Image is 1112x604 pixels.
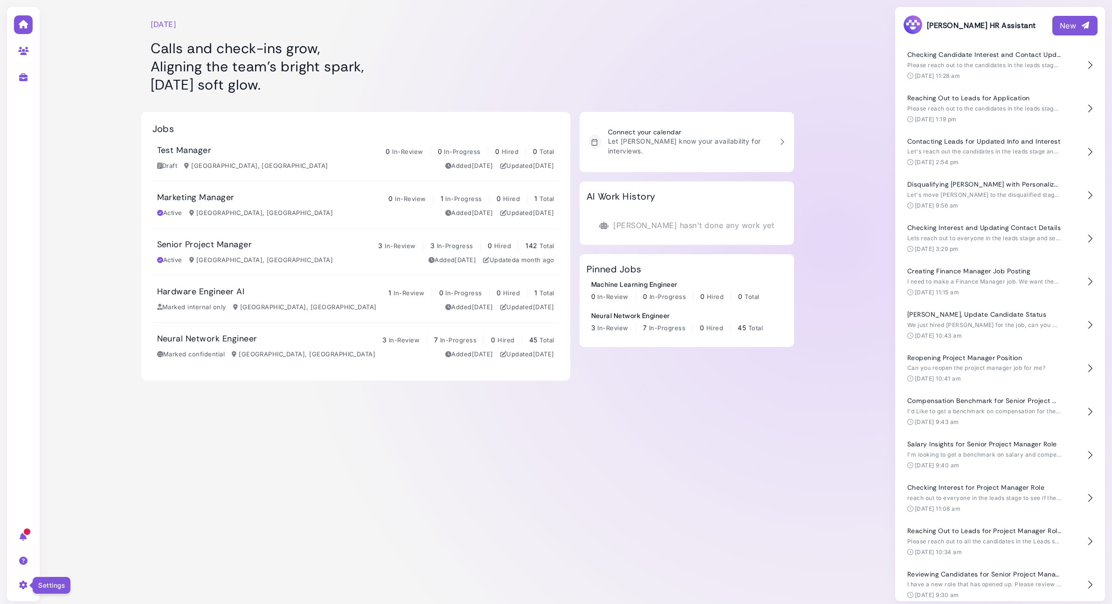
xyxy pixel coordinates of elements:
span: Total [539,195,554,202]
span: 3 [591,324,595,332]
time: Jan 27, 2025 [455,256,476,264]
button: Contacting Leads for Updated Info and Interest Let's reach out the candidates in the leads stage ... [903,131,1098,174]
span: In-Review [392,148,423,155]
button: Checking Interest and Updating Contact Details Lets reach out to everyone in the leads stage and ... [903,217,1098,260]
span: 0 [738,292,742,300]
h3: Senior Project Manager [157,240,252,250]
span: Total [539,242,554,250]
h3: Hardware Engineer AI [157,287,245,297]
time: [DATE] 9:56 am [915,202,959,209]
span: 1 [534,289,537,297]
span: In-Progress [445,289,482,297]
time: [DATE] 9:40 am [915,462,960,469]
div: Updated [483,256,554,265]
span: 3 [378,242,382,250]
time: Jun 09, 2025 [533,209,554,216]
button: Reaching Out to Leads for Project Manager Role Please reach out to all the candidates in the Lead... [903,520,1098,563]
span: Hired [503,195,520,202]
h4: Reaching Out to Leads for Project Manager Role [907,527,1061,535]
h4: Compensation Benchmark for Senior Project Manager [907,397,1061,405]
span: Hired [503,289,520,297]
span: 45 [738,324,746,332]
time: [DATE] 9:43 am [915,418,959,425]
div: Updated [500,303,554,312]
h3: Connect your calendar [608,128,773,136]
span: 0 [700,324,704,332]
h1: Calls and check-ins grow, Aligning the team’s bright spark, [DATE] soft glow. [151,39,561,94]
h3: [PERSON_NAME] HR Assistant [903,14,1036,36]
span: 1 [441,194,443,202]
span: Hired [706,324,723,332]
div: [PERSON_NAME] hasn't done any work yet [587,215,787,236]
button: Checking Candidate Interest and Contact Updates Please reach out to the candidates in the leads s... [903,44,1098,87]
h4: Disqualifying [PERSON_NAME] with Personalized Feedback [907,181,1061,188]
span: 0 [495,147,499,155]
span: 0 [591,292,595,300]
span: 0 [439,289,443,297]
time: [DATE] 10:34 am [915,548,962,555]
h4: Salary Insights for Senior Project Manager Role [907,440,1061,448]
div: Updated [500,161,554,171]
a: Neural Network Engineer 3 In-Review 7 In-Progress 0 Hired 45 Total [591,311,763,333]
span: Hired [494,242,511,250]
span: 0 [488,242,492,250]
div: Active [157,256,182,265]
span: In-Progress [437,242,473,250]
span: Hired [497,336,514,344]
h4: Reviewing Candidates for Senior Project Manager Role [907,570,1061,578]
h4: Creating Finance Manager Job Posting [907,267,1061,275]
span: In-Review [385,242,415,250]
h4: Contacting Leads for Updated Info and Interest [907,138,1061,146]
h2: AI Work History [587,191,656,202]
div: Machine Learning Engineer [591,279,760,289]
span: In-Review [389,336,420,344]
span: Hired [502,148,518,155]
button: New [1052,16,1098,35]
button: Disqualifying [PERSON_NAME] with Personalized Feedback Let's move [PERSON_NAME] to the disqualifi... [903,174,1098,217]
span: In-Review [597,293,628,300]
span: In-Review [395,195,426,202]
time: [DATE] [151,19,177,30]
div: Added [445,161,493,171]
time: [DATE] 11:15 am [915,289,959,296]
button: Salary Insights for Senior Project Manager Role I'm looking to get a benchmark on salary and comp... [903,433,1098,477]
h3: Test Manager [157,146,212,156]
span: Total [745,293,759,300]
div: [GEOGRAPHIC_DATA], [GEOGRAPHIC_DATA] [184,161,328,171]
div: Updated [500,208,554,218]
a: Test Manager 0 In-Review 0 In-Progress 0 Hired 0 Total Draft [GEOGRAPHIC_DATA], [GEOGRAPHIC_DATA]... [152,134,559,181]
div: Draft [157,161,178,171]
span: Total [539,148,554,155]
div: Added [445,350,493,359]
button: Reaching Out to Leads for Application Please reach out to the candidates in the leads stage and s... [903,87,1098,131]
div: [GEOGRAPHIC_DATA], [GEOGRAPHIC_DATA] [233,303,377,312]
div: Marked confidential [157,350,225,359]
h4: Reaching Out to Leads for Application [907,94,1061,102]
button: Checking Interest for Project Manager Role reach out to everyone in the leads stage to see if the... [903,477,1098,520]
span: 1 [388,289,391,297]
time: [DATE] 2:54 pm [915,159,959,166]
span: 0 [386,147,390,155]
div: Added [428,256,477,265]
span: 0 [388,194,393,202]
a: Senior Project Manager 3 In-Review 3 In-Progress 0 Hired 142 Total Active [GEOGRAPHIC_DATA], [GEO... [152,229,559,275]
time: [DATE] 1:19 pm [915,116,957,123]
div: [GEOGRAPHIC_DATA], [GEOGRAPHIC_DATA] [189,256,333,265]
span: 0 [497,194,501,202]
div: Marked internal only [157,303,226,312]
span: Can you reopen the project manager job for me? [907,364,1045,371]
span: Total [539,289,554,297]
a: Marketing Manager 0 In-Review 1 In-Progress 0 Hired 1 Total Active [GEOGRAPHIC_DATA], [GEOGRAPHIC... [152,181,559,228]
div: [GEOGRAPHIC_DATA], [GEOGRAPHIC_DATA] [189,208,333,218]
h4: Checking Interest and Updating Contact Details [907,224,1061,232]
a: Machine Learning Engineer 0 In-Review 0 In-Progress 0 Hired 0 Total [591,279,760,302]
span: 0 [438,147,442,155]
time: [DATE] 9:30 am [915,591,959,598]
span: 1 [534,194,537,202]
button: Reopening Project Manager Position Can you reopen the project manager job for me? [DATE] 10:41 am [903,347,1098,390]
span: In-Progress [649,324,685,332]
time: [DATE] 11:28 am [915,72,960,79]
h3: Neural Network Engineer [157,334,257,344]
h2: Pinned Jobs [587,264,642,275]
span: In-Progress [445,195,482,202]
